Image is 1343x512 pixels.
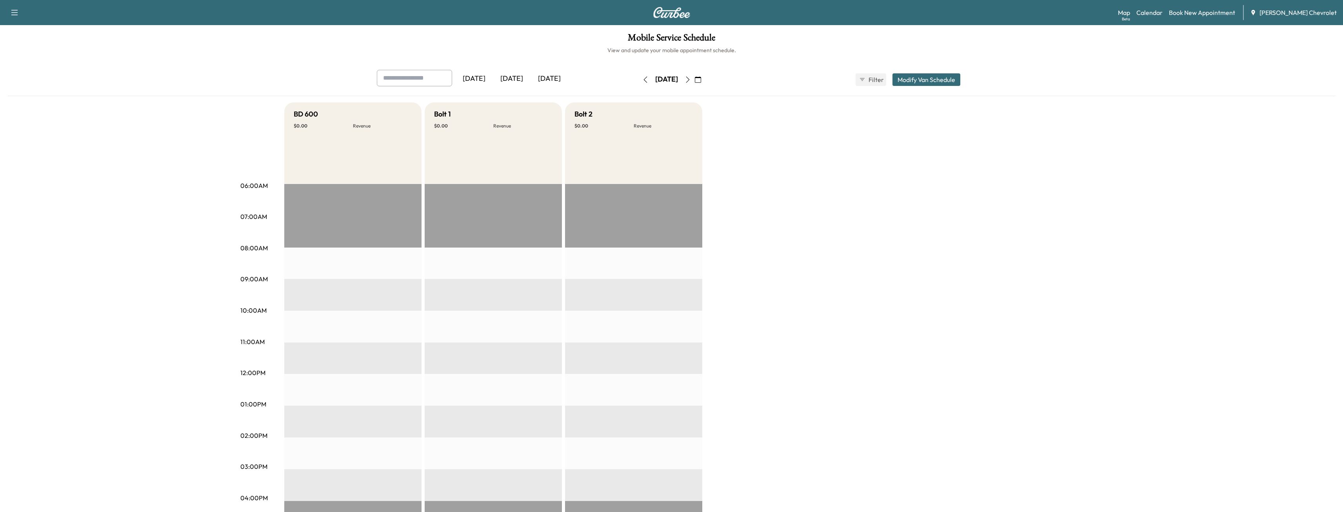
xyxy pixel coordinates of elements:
img: Curbee Logo [653,7,691,18]
p: 02:00PM [240,431,267,440]
div: [DATE] [455,70,493,88]
div: Beta [1122,16,1130,22]
p: Revenue [493,123,552,129]
p: 04:00PM [240,493,268,503]
a: MapBeta [1118,8,1130,17]
p: $ 0.00 [434,123,493,129]
h6: View and update your mobile appointment schedule. [8,46,1335,54]
p: 10:00AM [240,306,267,315]
p: 03:00PM [240,462,267,471]
a: Book New Appointment [1169,8,1235,17]
h5: Bolt 1 [434,109,451,120]
p: 06:00AM [240,181,268,190]
p: Revenue [634,123,693,129]
div: [DATE] [531,70,568,88]
p: Revenue [353,123,412,129]
p: $ 0.00 [294,123,353,129]
p: 01:00PM [240,399,266,409]
p: 07:00AM [240,212,267,221]
span: Filter [869,75,883,84]
p: 12:00PM [240,368,265,377]
span: [PERSON_NAME] Chevrolet [1259,8,1337,17]
div: [DATE] [655,75,678,84]
p: 11:00AM [240,337,265,346]
h5: BD 600 [294,109,318,120]
button: Filter [856,73,886,86]
p: 08:00AM [240,243,268,253]
p: 09:00AM [240,274,268,284]
h1: Mobile Service Schedule [8,33,1335,46]
button: Modify Van Schedule [892,73,960,86]
div: [DATE] [493,70,531,88]
a: Calendar [1136,8,1163,17]
p: $ 0.00 [574,123,634,129]
h5: Bolt 2 [574,109,592,120]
